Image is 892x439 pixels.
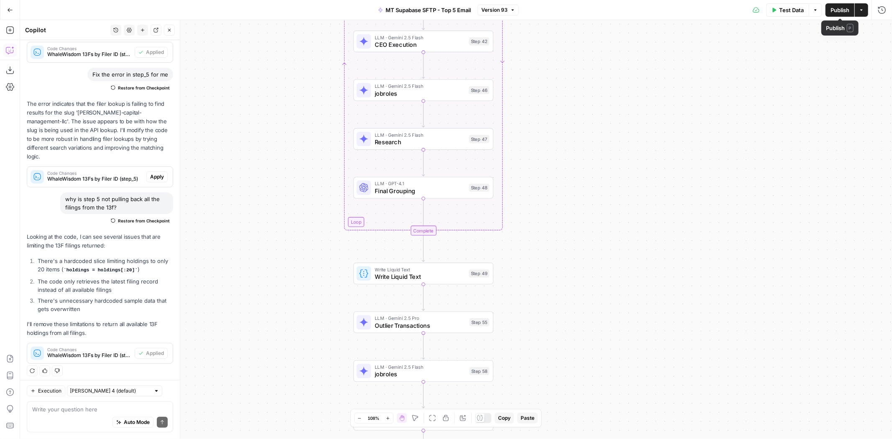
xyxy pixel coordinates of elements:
p: The error indicates that the filer lookup is failing to find results for the slug '[PERSON_NAME]-... [27,100,173,161]
span: Code Changes [47,171,143,175]
button: Execution [27,385,65,396]
span: Execution [38,387,61,395]
span: Research [375,138,465,147]
div: LLM · Gemini 2.5 FlashCEO ExecutionStep 42 [353,31,493,52]
span: jobroles [375,89,465,98]
li: There's unnecessary hardcoded sample data that gets overwritten [36,296,173,313]
span: Write Liquid Text [375,266,465,273]
span: CEO Execution [375,40,465,49]
div: Write Liquid TextWrite Liquid TextStep 49 [353,263,493,284]
g: Edge from step_46 to step_47 [422,101,424,128]
span: Version 93 [481,6,508,14]
li: The code only retrieves the latest filing record instead of all available filings [36,277,173,294]
button: Publish [826,3,854,17]
button: Paste [517,413,538,424]
button: MT Supabase SFTP - Top 5 Email [373,3,476,17]
span: MT Supabase SFTP - Top 5 Email [386,6,471,14]
button: Test Data [766,3,809,17]
span: Final Grouping [375,186,465,196]
span: Research [375,419,466,428]
span: WhaleWisdom 13Fs by Filer ID (step_5) [47,352,131,359]
button: Version 93 [478,5,519,15]
p: Looking at the code, I can see several issues that are limiting the 13F filings returned: [27,232,173,250]
div: why is step 5 not pulling back all the filings from the 13f? [60,192,173,214]
span: LLM · Gemini 2.5 Pro [375,314,466,322]
li: There's a hardcoded slice limiting holdings to only 20 items ( ) [36,257,173,274]
span: Paste [521,414,534,422]
span: LLM · Gemini 2.5 Flash [375,131,465,138]
div: Complete [353,226,493,236]
button: Auto Mode [112,417,153,428]
div: Complete [411,226,437,236]
span: LLM · Gemini 2.5 Flash [375,363,466,370]
span: Code Changes [47,46,131,51]
span: LLM · GPT-4.1 [375,180,465,187]
button: Restore from Checkpoint [107,216,173,226]
span: WhaleWisdom 13Fs by Filer ID (step_5) [47,175,143,183]
div: Step 42 [469,37,490,45]
div: Step 47 [469,135,490,143]
span: Auto Mode [124,419,150,426]
g: Edge from step_47 to step_48 [422,149,424,176]
button: Restore from Checkpoint [107,83,173,93]
span: Apply [150,173,164,181]
span: Code Changes [47,347,131,352]
button: Apply [146,171,168,182]
span: LLM · Gemini 2.5 Flash [375,34,465,41]
button: Applied [135,348,168,359]
span: Applied [146,350,164,357]
div: LLM · GPT-4.1Final GroupingStep 48 [353,177,493,199]
div: LLM · Gemini 2.5 FlashjobrolesStep 58 [353,360,493,382]
code: holdings = holdings[:20] [64,268,138,273]
div: Step 49 [469,269,490,277]
g: Edge from step_42 to step_46 [422,52,424,79]
div: LLM · Gemini 2.5 ProOutlier TransactionsStep 55 [353,311,493,333]
div: LLM · Gemini 2.5 FlashResearchStep 47 [353,128,493,150]
div: Step 58 [470,367,490,375]
span: 108% [368,415,380,421]
g: Edge from step_49 to step_55 [422,284,424,311]
div: LLM · Gemini 2.5 FlashjobrolesStep 46 [353,79,493,101]
button: Copy [495,413,514,424]
div: Fix the error in step_5 for me [87,68,173,81]
span: Write Liquid Text [375,272,465,281]
g: Edge from step_41 to step_42 [422,3,424,30]
span: WhaleWisdom 13Fs by Filer ID (step_5) [47,51,131,58]
span: jobroles [375,370,466,379]
button: Applied [135,47,168,58]
div: LLM · Gemini 2.5 ProResearchStep 59 [353,409,493,431]
g: Edge from step_6-iteration-end to step_49 [422,235,424,262]
span: Outlier Transactions [375,321,466,330]
div: Step 55 [470,318,490,326]
span: Restore from Checkpoint [118,217,170,224]
p: I'll remove these limitations to return all available 13F holdings from all filings. [27,320,173,337]
div: Step 48 [469,184,490,191]
g: Edge from step_55 to step_58 [422,333,424,360]
span: Applied [146,48,164,56]
span: Publish [831,6,849,14]
g: Edge from step_58 to step_59 [422,381,424,408]
span: Restore from Checkpoint [118,84,170,91]
span: LLM · Gemini 2.5 Flash [375,82,465,89]
div: Step 46 [469,86,490,94]
input: Claude Sonnet 4 (default) [70,387,150,395]
span: Copy [498,414,511,422]
span: Test Data [779,6,804,14]
div: Copilot [25,26,108,34]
